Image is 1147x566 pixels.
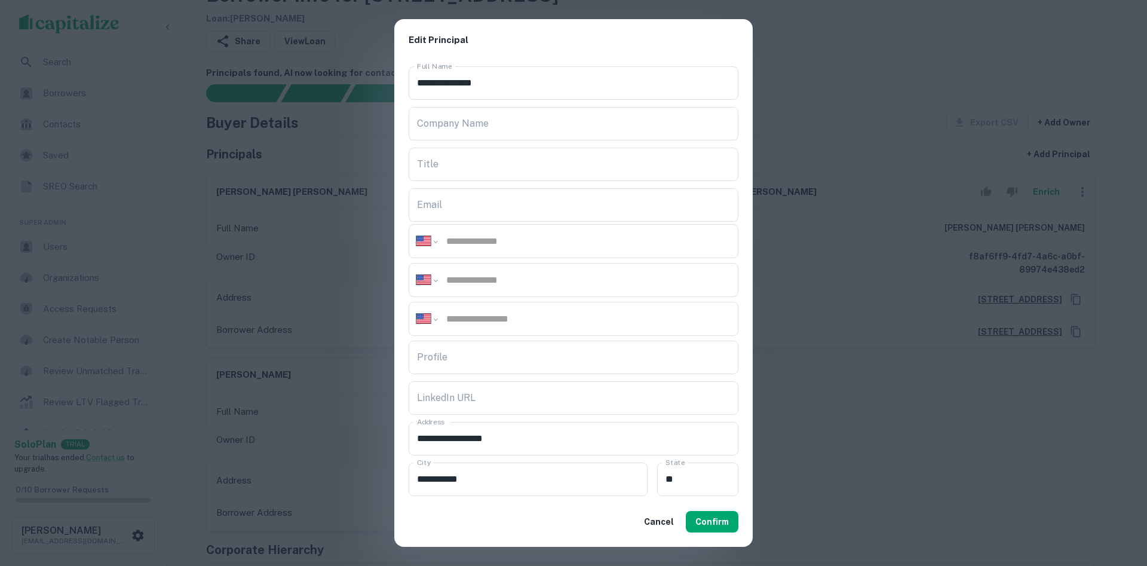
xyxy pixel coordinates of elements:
h2: Edit Principal [394,19,753,62]
label: City [417,457,431,467]
label: State [665,457,685,467]
button: Cancel [639,511,679,533]
label: Full Name [417,61,452,71]
button: Confirm [686,511,738,533]
label: Address [417,417,444,427]
iframe: Chat Widget [1087,470,1147,528]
